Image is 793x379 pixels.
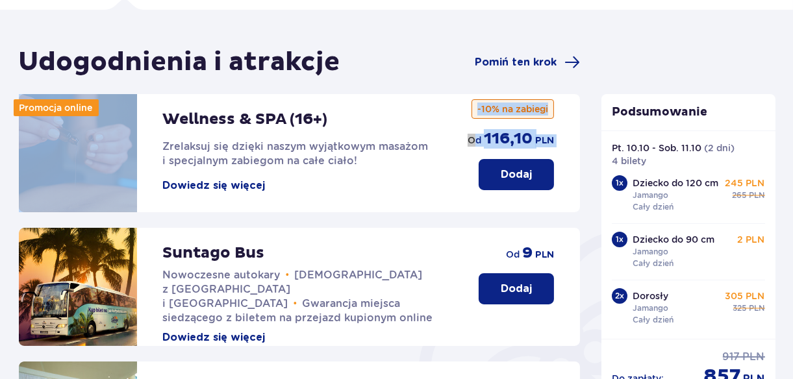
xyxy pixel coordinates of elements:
[612,288,627,304] div: 2 x
[286,269,290,282] span: •
[163,140,429,167] span: Zrelaksuj się dzięki naszym wyjątkowym masażom i specjalnym zabiegom na całe ciało!
[479,273,554,304] button: Dodaj
[633,201,673,213] p: Cały dzień
[163,269,423,310] span: [DEMOGRAPHIC_DATA] z [GEOGRAPHIC_DATA] i [GEOGRAPHIC_DATA]
[163,110,328,129] p: Wellness & SPA (16+)
[633,289,668,302] p: Dorosły
[749,189,765,201] span: PLN
[501,282,532,296] p: Dodaj
[633,258,673,269] p: Cały dzień
[294,297,297,310] span: •
[633,177,718,189] p: Dziecko do 120 cm
[612,232,627,247] div: 1 x
[612,175,627,191] div: 1 x
[472,99,554,119] p: -10% na zabiegi
[612,154,646,167] p: 4 bilety
[506,248,520,261] span: od
[484,129,533,149] span: 116,10
[723,350,740,364] span: 917
[475,55,557,69] span: Pomiń ten krok
[704,141,735,154] p: ( 2 dni )
[163,269,281,281] span: Nowoczesne autokary
[749,302,765,314] span: PLN
[633,314,673,326] p: Cały dzień
[14,99,99,116] div: Promocja online
[601,104,775,120] p: Podsumowanie
[633,302,668,314] p: Jamango
[468,134,481,147] span: od
[733,302,747,314] span: 325
[19,228,137,346] img: attraction
[501,167,532,182] p: Dodaj
[19,46,340,79] h1: Udogodnienia i atrakcje
[479,159,554,190] button: Dodaj
[743,350,765,364] span: PLN
[725,177,765,189] p: 245 PLN
[633,233,714,246] p: Dziecko do 90 cm
[163,243,265,263] p: Suntago Bus
[475,55,580,70] a: Pomiń ten krok
[19,94,137,212] img: attraction
[633,246,668,258] p: Jamango
[733,189,747,201] span: 265
[163,178,266,193] button: Dowiedz się więcej
[535,134,554,147] span: PLN
[633,189,668,201] p: Jamango
[738,233,765,246] p: 2 PLN
[612,141,701,154] p: Pt. 10.10 - Sob. 11.10
[522,243,533,263] span: 9
[163,330,266,345] button: Dowiedz się więcej
[535,249,554,262] span: PLN
[725,289,765,302] p: 305 PLN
